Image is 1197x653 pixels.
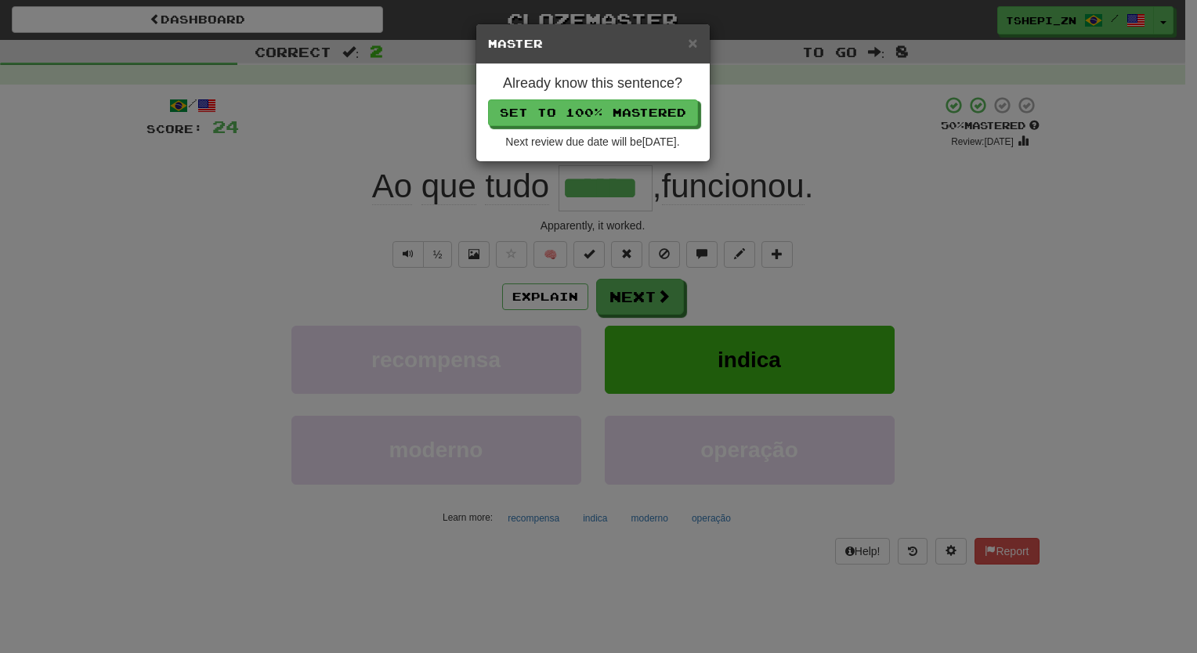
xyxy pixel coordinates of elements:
[488,99,698,126] button: Set to 100% Mastered
[488,134,698,150] div: Next review due date will be [DATE] .
[688,34,697,51] button: Close
[488,76,698,92] h4: Already know this sentence?
[688,34,697,52] span: ×
[488,36,698,52] h5: Master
